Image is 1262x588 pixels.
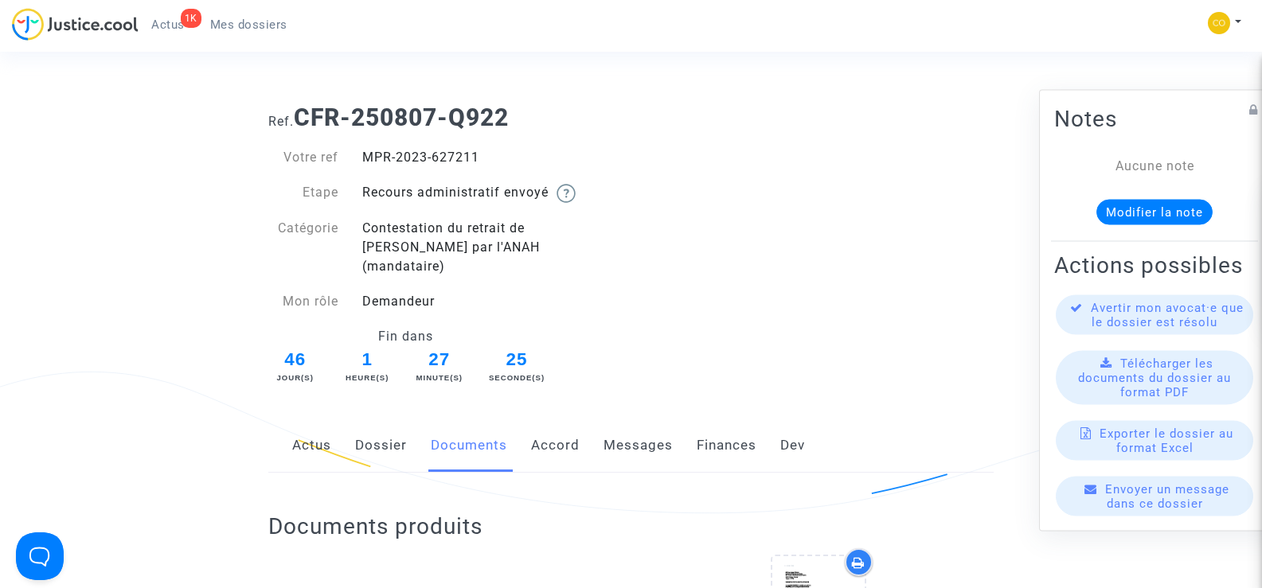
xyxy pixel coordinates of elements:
h2: Notes [1054,104,1255,132]
a: Dossier [355,419,407,472]
a: 1KActus [139,13,197,37]
a: Accord [531,419,580,472]
button: Modifier la note [1096,199,1213,224]
div: Jour(s) [267,372,324,384]
a: Dev [780,419,805,472]
span: 27 [411,346,468,373]
a: Actus [292,419,331,472]
span: Exporter le dossier au format Excel [1100,426,1233,454]
h2: Documents produits [268,512,994,540]
span: Avertir mon avocat·e que le dossier est résolu [1091,300,1244,329]
h2: Actions possibles [1054,251,1255,278]
span: Envoyer un message dans ce dossier [1105,481,1229,510]
div: Mon rôle [256,292,350,311]
div: Aucune note [1078,156,1231,175]
span: Télécharger les documents du dossier au format PDF [1078,356,1231,399]
div: Contestation du retrait de [PERSON_NAME] par l'ANAH (mandataire) [350,219,631,276]
div: Minute(s) [411,372,468,384]
iframe: Help Scout Beacon - Open [16,532,64,580]
img: 84a266a8493598cb3cce1313e02c3431 [1208,12,1230,34]
div: Catégorie [256,219,350,276]
div: Fin dans [256,327,556,346]
img: jc-logo.svg [12,8,139,41]
div: MPR-2023-627211 [350,148,631,167]
a: Documents [431,419,507,472]
a: Finances [697,419,756,472]
b: CFR-250807-Q922 [294,103,509,131]
a: Messages [604,419,673,472]
span: Ref. [268,114,294,129]
img: help.svg [557,184,576,203]
div: Demandeur [350,292,631,311]
span: Actus [151,18,185,32]
div: 1K [181,9,201,28]
div: Votre ref [256,148,350,167]
div: Recours administratif envoyé [350,183,631,203]
div: Seconde(s) [488,372,545,384]
span: 25 [488,346,545,373]
span: Mes dossiers [210,18,287,32]
a: Mes dossiers [197,13,300,37]
span: 1 [344,346,390,373]
div: Heure(s) [344,372,390,384]
span: 46 [267,346,324,373]
div: Etape [256,183,350,203]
